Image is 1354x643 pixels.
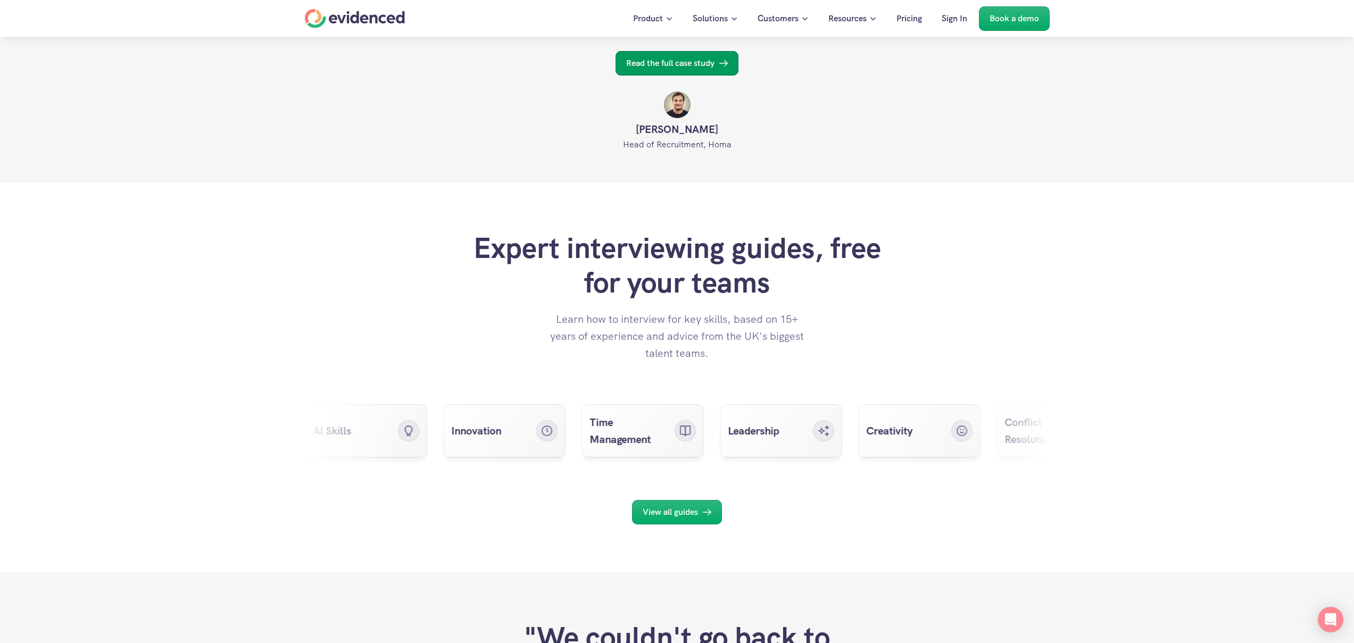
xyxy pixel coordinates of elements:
[834,404,957,457] a: Creativity
[888,6,930,31] a: Pricing
[643,505,698,519] p: View all guides
[633,12,663,26] p: Product
[979,6,1050,31] a: Book a demo
[696,404,818,457] a: Leadership
[616,51,738,76] a: Read the full case study
[896,12,922,26] p: Pricing
[566,414,645,448] h5: Time Management
[1318,607,1343,632] div: Open Intercom Messenger
[305,9,405,28] a: Home
[459,231,895,300] h2: Expert interviewing guides, free for your teams
[693,12,728,26] p: Solutions
[704,422,784,439] h5: Leadership
[289,422,369,439] h5: AI Skills
[558,404,680,457] a: Time Management
[934,6,975,31] a: Sign In
[828,12,867,26] p: Resources
[419,404,542,457] a: Innovation
[427,422,507,439] h5: Innovation
[411,121,943,138] p: [PERSON_NAME]
[544,311,810,362] p: Learn how to interview for key skills, based on 15+ years of experience and advice from the UK's ...
[842,422,922,439] h5: Creativity
[664,91,691,118] img: ""
[758,12,799,26] p: Customers
[942,12,967,26] p: Sign In
[281,404,403,457] a: AI Skills
[411,138,943,152] p: Head of Recruitment, Homa
[990,12,1039,26] p: Book a demo
[981,414,1060,448] h5: Conflict Resolution
[632,500,722,524] a: View all guides
[973,404,1095,457] a: Conflict Resolution
[626,56,715,70] p: Read the full case study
